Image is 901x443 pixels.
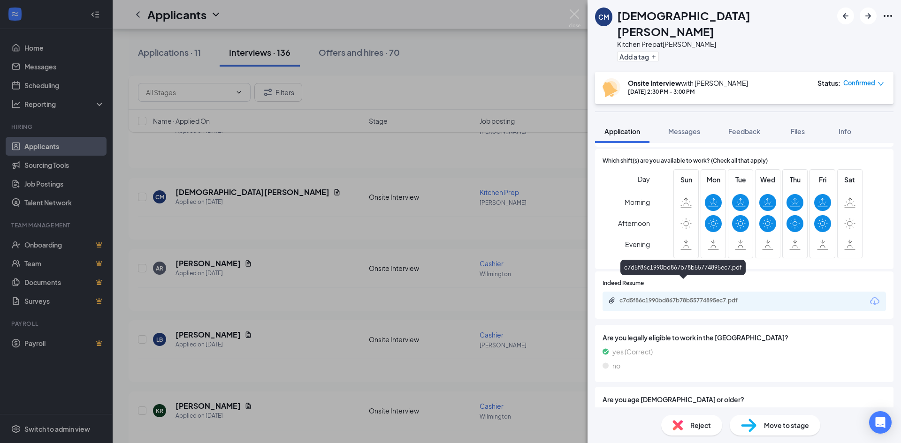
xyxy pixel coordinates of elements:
svg: Paperclip [608,297,616,304]
div: c7d5f86c1990bd867b78b55774895ec7.pdf [619,297,751,304]
span: Reject [690,420,711,430]
span: Messages [668,127,700,135]
span: Move to stage [764,420,809,430]
svg: ArrowRight [863,10,874,22]
div: with [PERSON_NAME] [628,78,748,88]
span: Info [839,127,851,135]
div: c7d5f86c1990bd867b78b55774895ec7.pdf [620,260,746,275]
button: PlusAdd a tag [617,52,659,61]
button: ArrowLeftNew [837,8,854,24]
span: Afternoon [618,215,650,232]
b: Onsite Interview [628,79,681,87]
span: Are you legally eligible to work in the [GEOGRAPHIC_DATA]? [603,332,886,343]
span: no [612,360,620,371]
span: Sun [678,174,695,185]
span: Indeed Resume [603,279,644,288]
span: Fri [814,174,831,185]
span: Confirmed [843,78,875,88]
div: Status : [817,78,840,88]
svg: Ellipses [882,10,893,22]
span: Mon [705,174,722,185]
div: Kitchen Prep at [PERSON_NAME] [617,39,832,49]
svg: Plus [651,54,657,60]
span: Are you age [DEMOGRAPHIC_DATA] or older? [603,394,886,405]
span: Tue [732,174,749,185]
svg: ArrowLeftNew [840,10,851,22]
div: Open Intercom Messenger [869,411,892,434]
span: Feedback [728,127,760,135]
span: Sat [841,174,858,185]
span: Files [791,127,805,135]
span: Evening [625,236,650,253]
span: Which shift(s) are you available to work? (Check all that apply) [603,157,768,165]
span: yes (Correct) [612,346,653,357]
div: [DATE] 2:30 PM - 3:00 PM [628,88,748,96]
span: Morning [625,194,650,210]
span: Application [604,127,640,135]
a: Paperclipc7d5f86c1990bd867b78b55774895ec7.pdf [608,297,760,306]
span: Day [638,174,650,184]
div: CM [598,12,609,22]
span: Thu [786,174,803,185]
h1: [DEMOGRAPHIC_DATA][PERSON_NAME] [617,8,832,39]
svg: Download [869,296,880,307]
span: down [878,81,884,87]
button: ArrowRight [860,8,877,24]
span: Wed [759,174,776,185]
